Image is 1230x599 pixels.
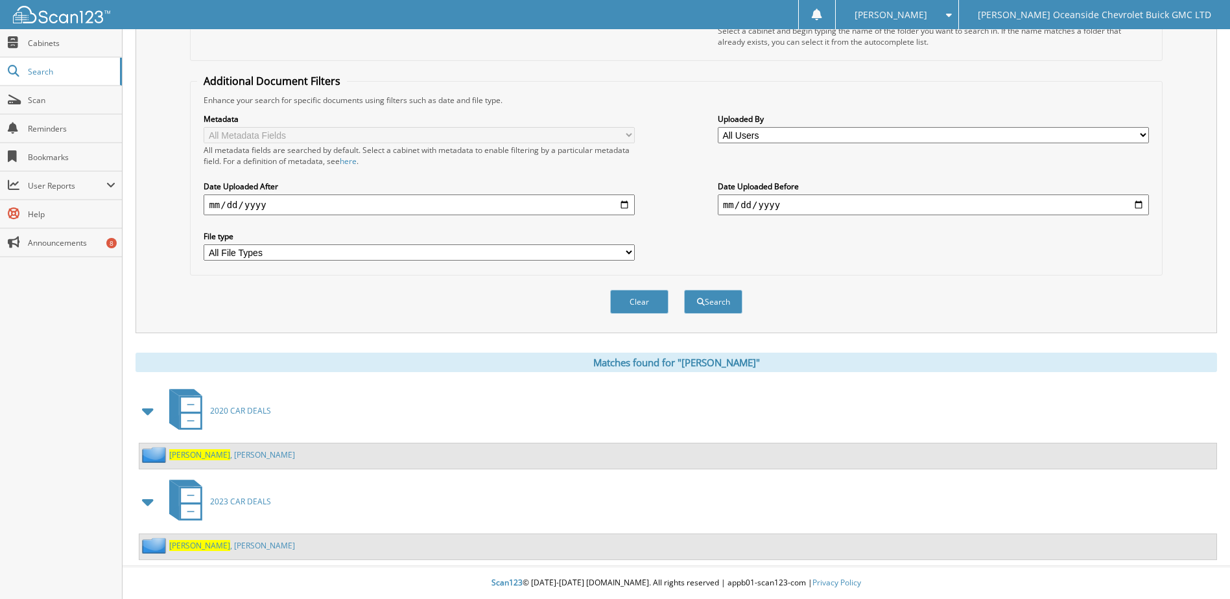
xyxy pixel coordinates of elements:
[204,194,635,215] input: start
[718,181,1149,192] label: Date Uploaded Before
[718,25,1149,47] div: Select a cabinet and begin typing the name of the folder you want to search in. If the name match...
[978,11,1211,19] span: [PERSON_NAME] Oceanside Chevrolet Buick GMC LTD
[161,385,271,436] a: 2020 CAR DEALS
[169,540,230,551] span: [PERSON_NAME]
[210,405,271,416] span: 2020 CAR DEALS
[812,577,861,588] a: Privacy Policy
[28,123,115,134] span: Reminders
[142,537,169,554] img: folder2.png
[28,237,115,248] span: Announcements
[610,290,668,314] button: Clear
[106,238,117,248] div: 8
[855,11,927,19] span: [PERSON_NAME]
[123,567,1230,599] div: © [DATE]-[DATE] [DOMAIN_NAME]. All rights reserved | appb01-scan123-com |
[197,74,347,88] legend: Additional Document Filters
[28,152,115,163] span: Bookmarks
[28,66,113,77] span: Search
[340,156,357,167] a: here
[28,38,115,49] span: Cabinets
[718,194,1149,215] input: end
[204,145,635,167] div: All metadata fields are searched by default. Select a cabinet with metadata to enable filtering b...
[204,181,635,192] label: Date Uploaded After
[718,113,1149,124] label: Uploaded By
[28,180,106,191] span: User Reports
[684,290,742,314] button: Search
[136,353,1217,372] div: Matches found for "[PERSON_NAME]"
[142,447,169,463] img: folder2.png
[169,449,230,460] span: [PERSON_NAME]
[204,113,635,124] label: Metadata
[161,476,271,527] a: 2023 CAR DEALS
[28,209,115,220] span: Help
[491,577,523,588] span: Scan123
[169,540,295,551] a: [PERSON_NAME], [PERSON_NAME]
[197,95,1155,106] div: Enhance your search for specific documents using filters such as date and file type.
[13,6,110,23] img: scan123-logo-white.svg
[169,449,295,460] a: [PERSON_NAME], [PERSON_NAME]
[28,95,115,106] span: Scan
[210,496,271,507] span: 2023 CAR DEALS
[204,231,635,242] label: File type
